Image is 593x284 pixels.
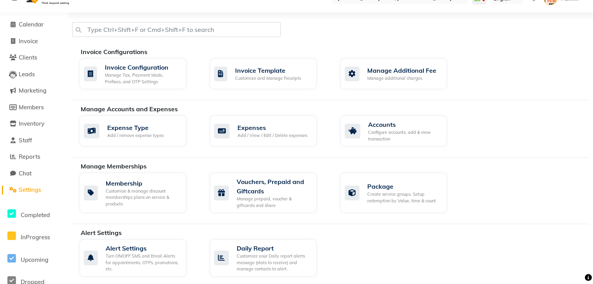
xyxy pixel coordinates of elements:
div: Expense Type [107,123,164,132]
div: Manage prepaid, voucher & giftcards and share [237,196,310,209]
div: Package [367,182,441,191]
div: Accounts [368,120,441,129]
div: Configure accounts, add & view transaction [368,129,441,142]
a: Invoice TemplateCustomize and Manage Receipts [210,58,328,89]
a: Manage Additional FeeManage additional charges [340,58,459,89]
span: InProgress [21,233,50,241]
div: Customize and Manage Receipts [235,75,301,82]
a: Alert SettingsTurn ON/OFF SMS and Email Alerts for appointments, OTPs, promotions, etc. [80,239,198,277]
div: Invoice Configuration [105,63,180,72]
a: Vouchers, Prepaid and GiftcardsManage prepaid, voucher & giftcards and share [210,173,328,213]
div: Alert Settings [106,244,180,253]
span: Leads [19,70,35,78]
span: Inventory [19,120,44,127]
a: MembershipCustomise & manage discount memberships plans on service & products [80,173,198,213]
a: AccountsConfigure accounts, add & view transaction [340,116,459,146]
span: Marketing [19,87,46,94]
div: Manage Tax, Payment Mode, Prefixes, and OTP Settings [105,72,180,85]
a: Marketing [2,86,66,95]
a: Invoice ConfigurationManage Tax, Payment Mode, Prefixes, and OTP Settings [80,58,198,89]
a: Members [2,103,66,112]
a: Inventory [2,119,66,128]
span: Chat [19,170,32,177]
a: Leads [2,70,66,79]
a: Invoice [2,37,66,46]
span: Members [19,103,44,111]
a: Reports [2,153,66,161]
div: Add / remove expense types [107,132,164,139]
span: Completed [21,211,50,219]
span: Upcoming [21,256,48,263]
a: Expense TypeAdd / remove expense types [80,116,198,146]
div: Turn ON/OFF SMS and Email Alerts for appointments, OTPs, promotions, etc. [106,253,180,272]
a: ExpensesAdd / View / Edit / Delete expenses [210,116,328,146]
div: Add / View / Edit / Delete expenses [237,132,307,139]
a: Calendar [2,20,66,29]
div: Expenses [237,123,307,132]
span: Reports [19,153,40,160]
span: Invoice [19,37,38,45]
span: Clients [19,54,37,61]
div: Customize your Daily report alerts message (stats to receive) and manage contacts to alert. [237,253,310,272]
a: PackageCreate service groups, Setup redemption by Value, time & count [340,173,459,213]
div: Invoice Template [235,66,301,75]
div: Customise & manage discount memberships plans on service & products [106,188,180,207]
input: Type Ctrl+Shift+F or Cmd+Shift+F to search [72,22,281,37]
div: Manage additional charges [367,75,436,82]
span: Calendar [19,21,44,28]
a: Clients [2,53,66,62]
div: Manage Additional Fee [367,66,436,75]
a: Settings [2,186,66,195]
div: Create service groups, Setup redemption by Value, time & count [367,191,441,204]
span: Settings [19,186,41,193]
div: Vouchers, Prepaid and Giftcards [237,177,310,196]
span: Staff [19,137,32,144]
div: Membership [106,179,180,188]
div: Daily Report [237,244,310,253]
a: Daily ReportCustomize your Daily report alerts message (stats to receive) and manage contacts to ... [210,239,328,277]
a: Chat [2,169,66,178]
a: Staff [2,136,66,145]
